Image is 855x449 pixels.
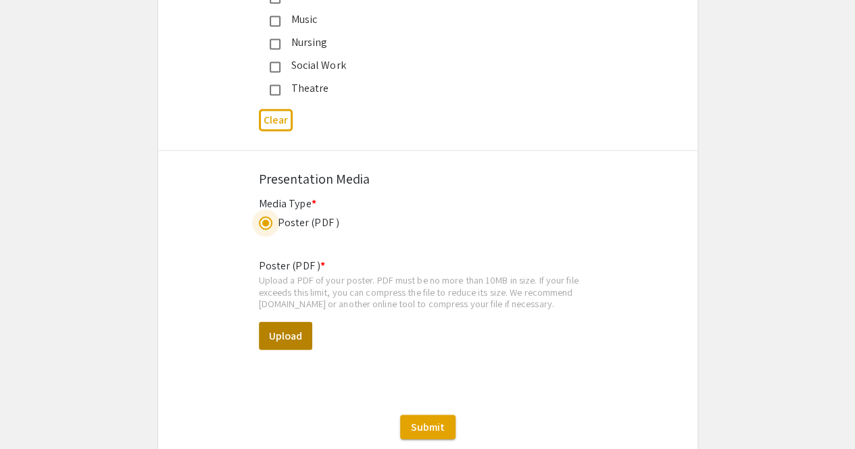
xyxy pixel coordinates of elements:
[400,415,456,439] button: Submit
[280,11,564,28] div: Music
[411,419,445,433] span: Submit
[259,273,597,309] div: Upload a PDF of your poster. PDF must be no more than 10MB in size. If your file exceeds this lim...
[259,258,325,272] mat-label: Poster (PDF )
[278,214,339,230] div: Poster (PDF )
[280,80,564,97] div: Theatre
[259,196,316,210] mat-label: Media Type
[280,57,564,74] div: Social Work
[280,34,564,51] div: Nursing
[259,168,597,188] div: Presentation Media
[259,109,293,131] button: Clear
[10,388,57,439] iframe: Chat
[259,321,312,350] button: Upload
